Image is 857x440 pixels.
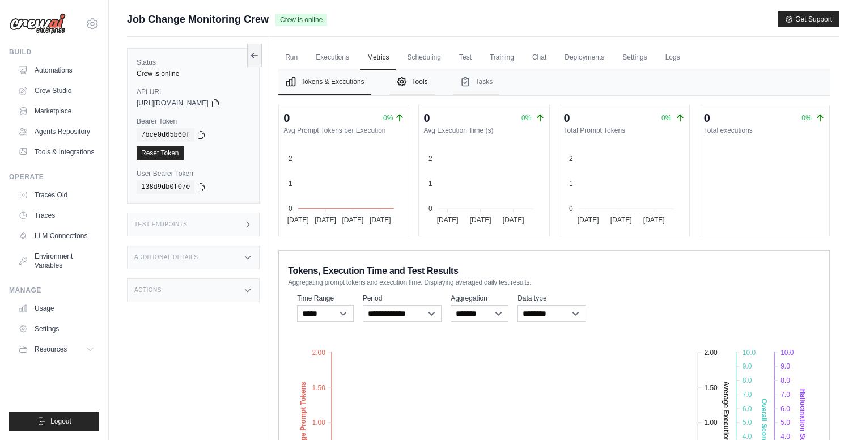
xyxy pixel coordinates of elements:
[521,114,531,122] span: 0%
[780,349,794,357] tspan: 10.0
[137,180,194,194] code: 138d9db0f07e
[312,349,326,357] tspan: 2.00
[137,58,250,67] label: Status
[453,69,500,95] button: Tasks
[743,418,752,426] tspan: 5.0
[287,216,309,224] tspan: [DATE]
[780,362,790,370] tspan: 9.0
[428,180,432,188] tspan: 1
[780,376,790,384] tspan: 8.0
[309,46,356,70] a: Executions
[275,14,327,26] span: Crew is online
[401,46,448,70] a: Scheduling
[289,180,292,188] tspan: 1
[14,186,99,204] a: Traces Old
[437,216,459,224] tspan: [DATE]
[14,82,99,100] a: Crew Studio
[616,46,654,70] a: Settings
[312,418,326,426] tspan: 1.00
[780,405,790,413] tspan: 6.0
[134,221,188,228] h3: Test Endpoints
[283,110,290,126] div: 0
[134,287,162,294] h3: Actions
[278,46,304,70] a: Run
[9,286,99,295] div: Manage
[743,405,752,413] tspan: 6.0
[363,294,442,303] label: Period
[14,143,99,161] a: Tools & Integrations
[743,391,752,399] tspan: 7.0
[134,254,198,261] h3: Additional Details
[704,126,825,135] dt: Total executions
[14,227,99,245] a: LLM Connections
[137,117,250,126] label: Bearer Token
[50,417,71,426] span: Logout
[278,69,830,95] nav: Tabs
[14,247,99,274] a: Environment Variables
[780,418,790,426] tspan: 5.0
[289,205,292,213] tspan: 0
[389,69,435,95] button: Tools
[704,110,710,126] div: 0
[577,216,599,224] tspan: [DATE]
[342,216,364,224] tspan: [DATE]
[14,340,99,358] button: Resources
[428,205,432,213] tspan: 0
[569,155,573,163] tspan: 2
[659,46,687,70] a: Logs
[705,384,718,392] tspan: 1.50
[137,87,250,96] label: API URL
[288,264,459,278] span: Tokens, Execution Time and Test Results
[137,69,250,78] div: Crew is online
[705,418,718,426] tspan: 1.00
[743,362,752,370] tspan: 9.0
[283,126,404,135] dt: Avg Prompt Tokens per Execution
[315,216,336,224] tspan: [DATE]
[137,99,209,108] span: [URL][DOMAIN_NAME]
[801,114,811,122] span: 0%
[470,216,491,224] tspan: [DATE]
[705,349,718,357] tspan: 2.00
[569,180,573,188] tspan: 1
[503,216,524,224] tspan: [DATE]
[278,69,371,95] button: Tokens & Executions
[14,206,99,225] a: Traces
[360,46,396,70] a: Metrics
[14,61,99,79] a: Automations
[661,114,671,122] span: 0%
[517,294,586,303] label: Data type
[525,46,553,70] a: Chat
[14,299,99,318] a: Usage
[9,412,99,431] button: Logout
[569,205,573,213] tspan: 0
[743,376,752,384] tspan: 8.0
[297,294,354,303] label: Time Range
[743,349,756,357] tspan: 10.0
[9,48,99,57] div: Build
[483,46,521,70] a: Training
[643,216,664,224] tspan: [DATE]
[451,294,508,303] label: Aggregation
[288,278,531,287] span: Aggregating prompt tokens and execution time. Displaying averaged daily test results.
[564,110,570,126] div: 0
[9,13,66,35] img: Logo
[452,46,478,70] a: Test
[137,169,250,178] label: User Bearer Token
[35,345,67,354] span: Resources
[780,391,790,399] tspan: 7.0
[312,384,326,392] tspan: 1.50
[564,126,685,135] dt: Total Prompt Tokens
[14,320,99,338] a: Settings
[137,146,184,160] a: Reset Token
[558,46,611,70] a: Deployments
[383,113,393,122] span: 0%
[610,216,631,224] tspan: [DATE]
[428,155,432,163] tspan: 2
[423,126,544,135] dt: Avg Execution Time (s)
[9,172,99,181] div: Operate
[127,11,269,27] span: Job Change Monitoring Crew
[423,110,430,126] div: 0
[370,216,391,224] tspan: [DATE]
[289,155,292,163] tspan: 2
[778,11,839,27] button: Get Support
